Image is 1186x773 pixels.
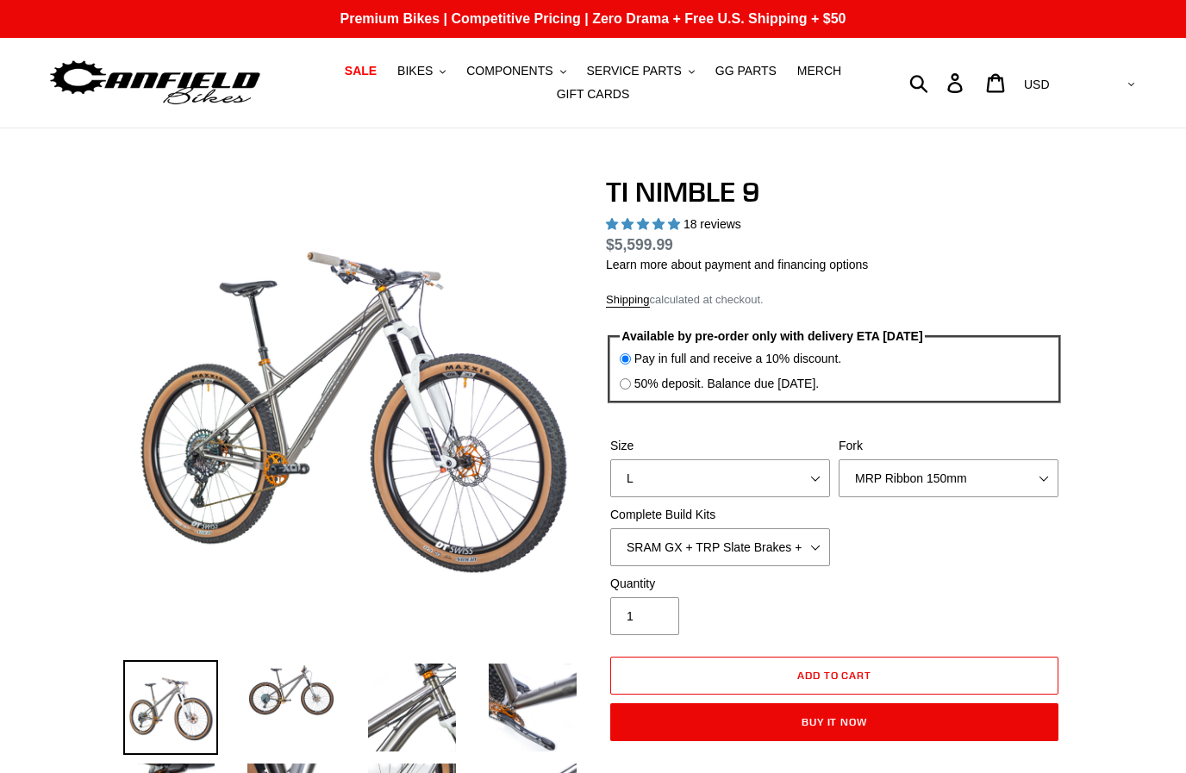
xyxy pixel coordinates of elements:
span: BIKES [397,64,433,78]
a: SALE [336,59,385,83]
span: SERVICE PARTS [586,64,681,78]
img: Canfield Bikes [47,56,263,110]
img: Load image into Gallery viewer, TI NIMBLE 9 [365,660,459,755]
span: GIFT CARDS [557,87,630,102]
a: Learn more about payment and financing options [606,258,868,271]
button: Add to cart [610,657,1058,695]
span: 4.89 stars [606,217,684,231]
img: Load image into Gallery viewer, TI NIMBLE 9 [485,660,580,755]
img: TI NIMBLE 9 [127,179,577,629]
img: Load image into Gallery viewer, TI NIMBLE 9 [244,660,339,720]
span: MERCH [797,64,841,78]
label: 50% deposit. Balance due [DATE]. [634,375,820,393]
h1: TI NIMBLE 9 [606,176,1063,209]
span: Add to cart [797,669,872,682]
a: MERCH [789,59,850,83]
span: GG PARTS [715,64,777,78]
span: 18 reviews [684,217,741,231]
button: SERVICE PARTS [577,59,702,83]
button: BIKES [389,59,454,83]
button: COMPONENTS [458,59,574,83]
span: SALE [345,64,377,78]
label: Pay in full and receive a 10% discount. [634,350,841,368]
label: Size [610,437,830,455]
legend: Available by pre-order only with delivery ETA [DATE] [620,327,926,346]
span: $5,599.99 [606,236,673,253]
span: COMPONENTS [466,64,552,78]
a: GIFT CARDS [548,83,639,106]
a: GG PARTS [707,59,785,83]
div: calculated at checkout. [606,291,1063,309]
label: Quantity [610,575,830,593]
button: Buy it now [610,703,1058,741]
a: Shipping [606,293,650,308]
label: Complete Build Kits [610,506,830,524]
label: Fork [839,437,1058,455]
img: Load image into Gallery viewer, TI NIMBLE 9 [123,660,218,755]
